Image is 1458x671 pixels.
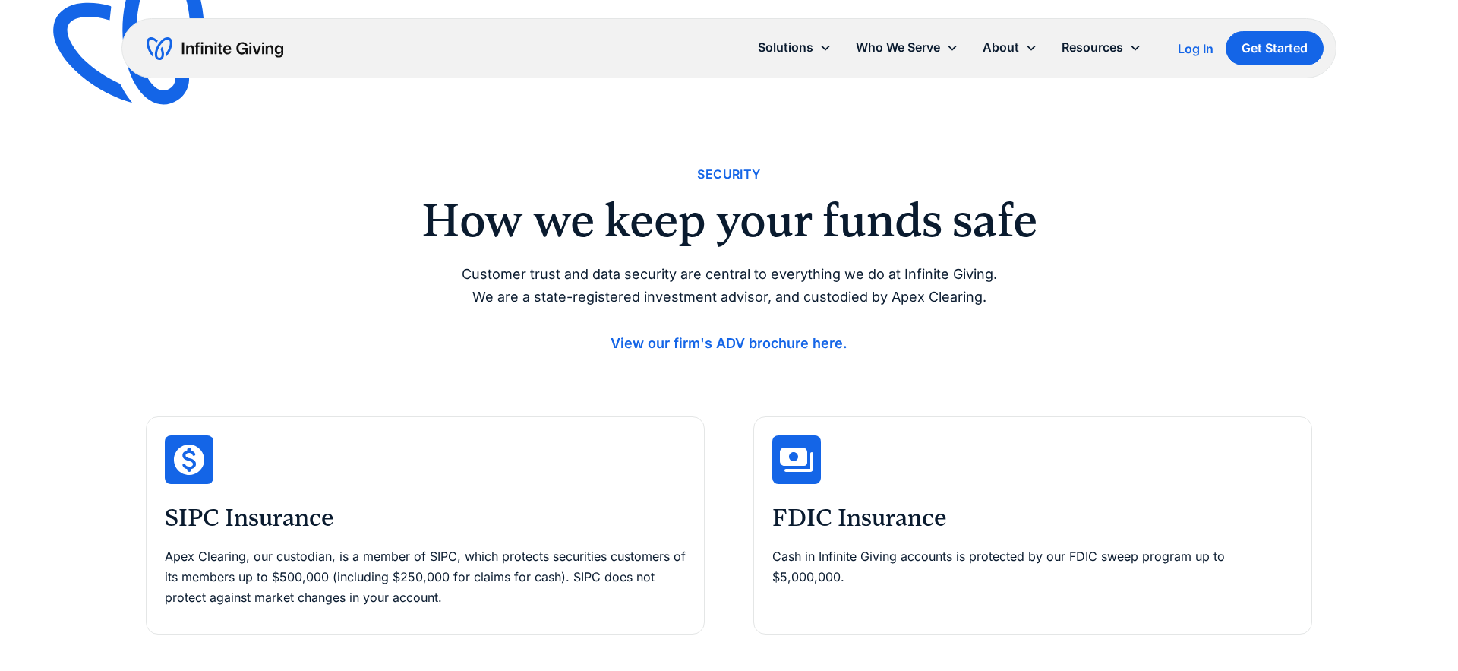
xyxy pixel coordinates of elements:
div: Resources [1062,37,1123,58]
div: About [983,37,1019,58]
h3: FDIC Insurance [772,502,1293,534]
p: Customer trust and data security are central to everything we do at Infinite Giving. We are a sta... [340,263,1118,356]
a: Log In [1178,40,1213,58]
a: Get Started [1226,31,1324,65]
p: Cash in Infinite Giving accounts is protected by our FDIC sweep program up to $5,000,000. [772,546,1293,587]
h3: SIPC Insurance [165,502,686,534]
div: Solutions [746,31,844,64]
div: Log In [1178,43,1213,55]
div: Security [697,164,760,185]
a: View our firm's ADV brochure here. [611,335,847,351]
div: Who We Serve [856,37,940,58]
div: Solutions [758,37,813,58]
div: Resources [1049,31,1153,64]
a: home [147,36,283,61]
div: Who We Serve [844,31,970,64]
h2: How we keep your funds safe [340,197,1118,244]
p: Apex Clearing, our custodian, is a member of SIPC, which protects securities customers of its mem... [165,546,686,609]
div: About [970,31,1049,64]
